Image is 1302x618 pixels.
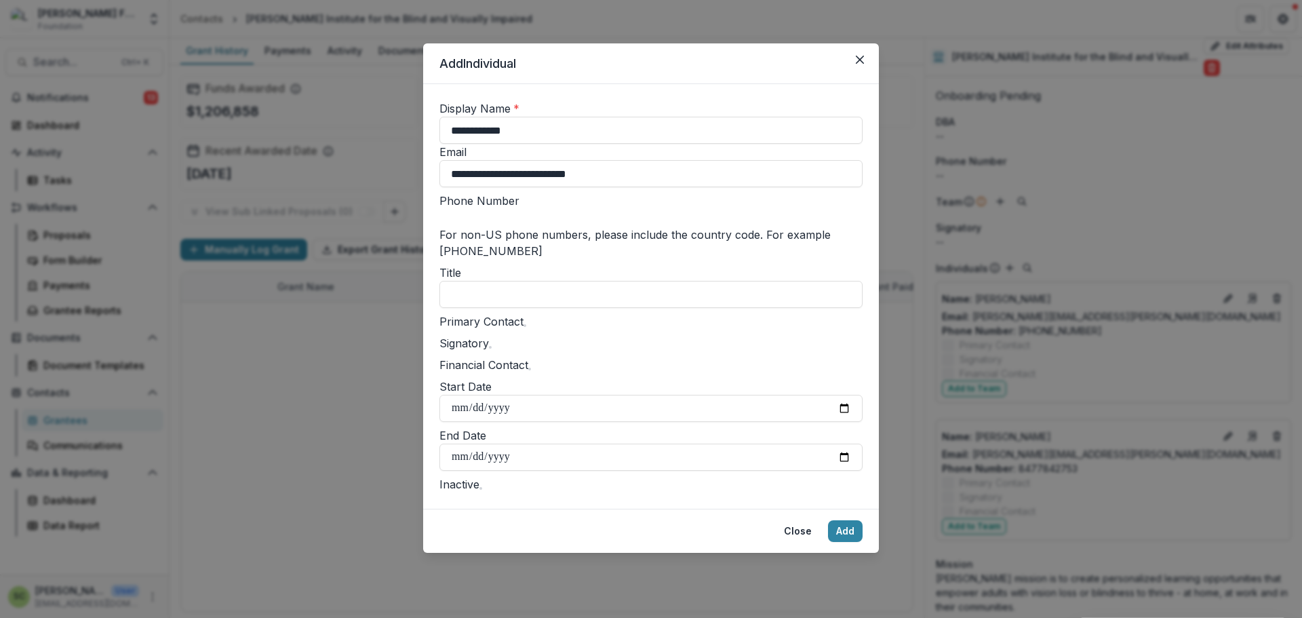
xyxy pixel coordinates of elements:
[439,227,863,259] div: For non-US phone numbers, please include the country code. For example [PHONE_NUMBER]
[439,478,479,491] label: Inactive
[828,520,863,542] button: Add
[849,49,871,71] button: Close
[439,315,524,328] label: Primary Contact
[439,429,486,442] label: End Date
[439,266,461,279] label: Title
[439,102,519,115] label: Display Name
[439,336,489,350] label: Signatory
[776,520,820,542] button: Close
[439,145,467,159] label: Email
[439,194,519,208] label: Phone Number
[439,380,492,393] label: Start Date
[423,43,879,84] header: Add Individual
[439,358,528,372] label: Financial Contact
